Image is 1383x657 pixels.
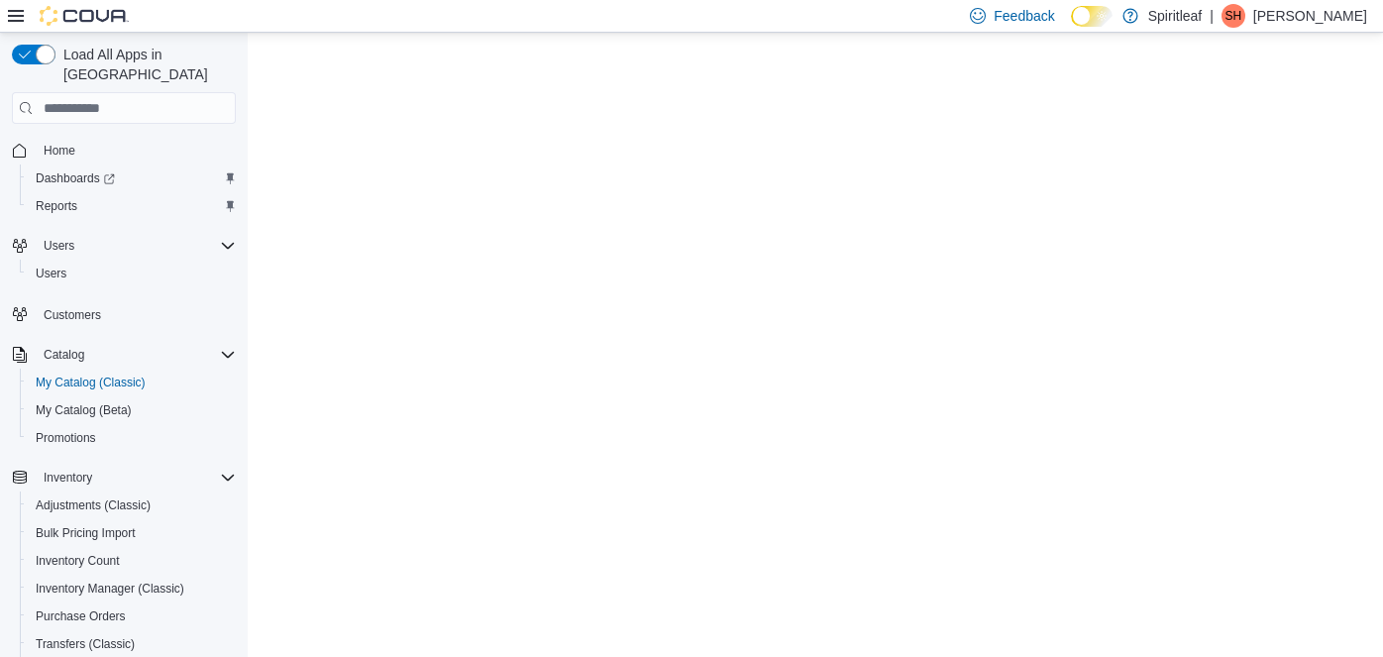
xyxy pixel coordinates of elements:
span: Bulk Pricing Import [28,521,236,545]
span: Load All Apps in [GEOGRAPHIC_DATA] [55,45,236,84]
span: Home [44,143,75,159]
span: Purchase Orders [28,604,236,628]
span: Users [36,266,66,281]
span: Dashboards [28,166,236,190]
span: Inventory Manager (Classic) [36,581,184,597]
button: Reports [20,192,244,220]
span: Feedback [994,6,1054,26]
button: Bulk Pricing Import [20,519,244,547]
span: Transfers (Classic) [28,632,236,656]
a: Customers [36,303,109,327]
a: Home [36,139,83,163]
span: Dashboards [36,170,115,186]
a: Dashboards [20,164,244,192]
div: Shelby HA [1222,4,1245,28]
span: Inventory [44,470,92,486]
button: Inventory Count [20,547,244,575]
a: Promotions [28,426,104,450]
span: Promotions [36,430,96,446]
span: Inventory Count [28,549,236,573]
a: My Catalog (Classic) [28,371,154,394]
button: Catalog [36,343,92,367]
button: Inventory Manager (Classic) [20,575,244,602]
span: My Catalog (Classic) [36,375,146,390]
input: Dark Mode [1071,6,1113,27]
span: My Catalog (Classic) [28,371,236,394]
span: Catalog [44,347,84,363]
a: Bulk Pricing Import [28,521,144,545]
p: [PERSON_NAME] [1253,4,1367,28]
button: Users [20,260,244,287]
span: Catalog [36,343,236,367]
span: Transfers (Classic) [36,636,135,652]
a: Dashboards [28,166,123,190]
span: Reports [36,198,77,214]
a: Transfers (Classic) [28,632,143,656]
a: Users [28,262,74,285]
span: Users [28,262,236,285]
span: Reports [28,194,236,218]
button: Inventory [4,464,244,492]
span: Inventory Manager (Classic) [28,577,236,601]
span: Promotions [28,426,236,450]
button: My Catalog (Beta) [20,396,244,424]
span: Users [44,238,74,254]
a: Adjustments (Classic) [28,493,159,517]
span: Dark Mode [1071,27,1072,28]
a: Purchase Orders [28,604,134,628]
span: My Catalog (Beta) [36,402,132,418]
span: Purchase Orders [36,608,126,624]
span: Customers [36,301,236,326]
span: Inventory Count [36,553,120,569]
span: Adjustments (Classic) [36,497,151,513]
a: Inventory Count [28,549,128,573]
button: Adjustments (Classic) [20,492,244,519]
span: Home [36,138,236,163]
span: Adjustments (Classic) [28,493,236,517]
a: Reports [28,194,85,218]
p: | [1210,4,1214,28]
p: Spiritleaf [1148,4,1202,28]
span: Bulk Pricing Import [36,525,136,541]
span: My Catalog (Beta) [28,398,236,422]
button: Users [4,232,244,260]
span: SH [1225,4,1242,28]
span: Inventory [36,466,236,490]
button: Catalog [4,341,244,369]
button: Customers [4,299,244,328]
button: My Catalog (Classic) [20,369,244,396]
span: Users [36,234,236,258]
button: Users [36,234,82,258]
button: Inventory [36,466,100,490]
a: Inventory Manager (Classic) [28,577,192,601]
span: Customers [44,307,101,323]
button: Home [4,136,244,164]
a: My Catalog (Beta) [28,398,140,422]
img: Cova [40,6,129,26]
button: Promotions [20,424,244,452]
button: Purchase Orders [20,602,244,630]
